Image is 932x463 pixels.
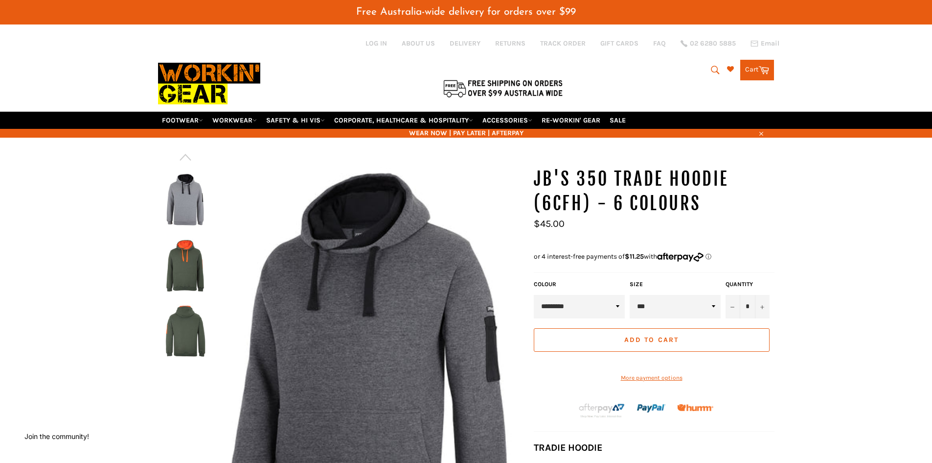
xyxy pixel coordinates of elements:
a: WORKWEAR [208,112,261,129]
img: WORKIN GEAR - JB'S 350 Trade Hoodie [163,239,208,292]
a: Log in [365,39,387,48]
span: 02 6280 5885 [690,40,736,47]
label: COLOUR [534,280,625,289]
span: Add to Cart [624,336,679,344]
a: RE-WORKIN' GEAR [538,112,604,129]
span: Free Australia-wide delivery for orders over $99 [356,7,576,17]
span: $45.00 [534,218,565,229]
a: FOOTWEAR [158,112,207,129]
a: ACCESSORIES [478,112,536,129]
a: More payment options [534,374,770,382]
a: SAFETY & HI VIS [262,112,329,129]
label: Size [630,280,721,289]
span: Email [761,40,779,47]
a: CORPORATE, HEALTHCARE & HOSPITALITY [330,112,477,129]
a: 02 6280 5885 [681,40,736,47]
a: SALE [606,112,630,129]
img: Afterpay-Logo-on-dark-bg_large.png [578,402,626,419]
img: WORKIN GEAR - JB'S 350 Trade Hoodie [163,304,208,358]
a: Email [750,40,779,48]
button: Reduce item quantity by one [726,295,740,318]
a: RETURNS [495,39,525,48]
span: WEAR NOW | PAY LATER | AFTERPAY [158,128,774,138]
img: WORKIN GEAR - JB'S 350 Trade Hoodie [163,173,208,227]
a: TRACK ORDER [540,39,586,48]
button: Join the community! [24,432,89,440]
a: GIFT CARDS [600,39,638,48]
img: paypal.png [637,394,666,423]
a: Cart [740,60,774,80]
label: Quantity [726,280,770,289]
a: DELIVERY [450,39,480,48]
img: Workin Gear leaders in Workwear, Safety Boots, PPE, Uniforms. Australia's No.1 in Workwear [158,56,260,111]
img: Flat $9.95 shipping Australia wide [442,78,564,98]
img: Humm_core_logo_RGB-01_300x60px_small_195d8312-4386-4de7-b182-0ef9b6303a37.png [677,404,713,412]
a: ABOUT US [402,39,435,48]
h1: JB'S 350 Trade Hoodie (6CFH) - 6 Colours [534,167,774,216]
strong: TRADIE HOODIE [534,442,602,453]
a: FAQ [653,39,666,48]
button: Add to Cart [534,328,770,352]
button: Increase item quantity by one [755,295,770,318]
